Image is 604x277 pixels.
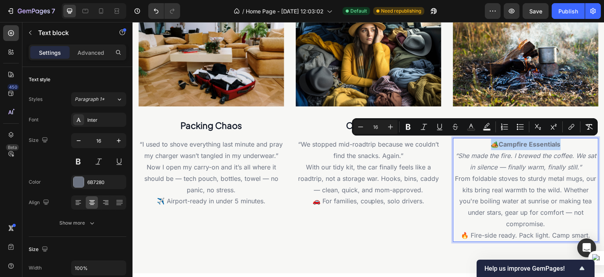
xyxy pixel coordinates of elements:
div: Rich Text Editor. Editing area: main [163,97,309,110]
strong: Campfire Essentials [366,118,428,126]
p: “I used to shove everything last minute and pray my charger wasn’t tangled in my underwear.” Now ... [7,117,151,173]
input: Auto [72,261,126,275]
div: Size [29,135,50,146]
div: 6B7280 [87,179,124,186]
button: Save [523,3,549,19]
span: Default [350,7,367,15]
div: Rich Text Editor. Editing area: main [6,116,151,186]
strong: Unorganized Camps [351,98,435,109]
span: Home Page - [DATE] 12:03:02 [246,7,324,15]
div: Rich Text Editor. Editing area: main [6,97,151,110]
div: Size [29,244,50,255]
i: “She made the fire. I brewed the coffee. We sat in silence — finally warm, finally still.” [323,130,464,149]
div: Width [29,264,42,271]
div: Publish [558,7,578,15]
div: Rich Text Editor. Editing area: main [163,116,309,186]
p: 🚗 For families, couples, solo drivers. [164,173,308,185]
div: Beta [6,144,19,151]
div: 450 [7,84,19,90]
p: 🏕️ [321,117,465,128]
div: Text style [29,76,50,83]
p: Settings [39,48,61,57]
span: Paragraph 1* [75,96,105,103]
div: Styles [29,96,42,103]
button: Show survey - Help us improve GemPages! [484,264,587,273]
p: From foldable stoves to sturdy metal mugs, our kits bring real warmth to the wild. Whether you're... [321,151,465,208]
p: ✈️ Airport-ready in under 5 minutes. [7,173,151,185]
div: Color [29,178,41,186]
div: Editor contextual toolbar [352,118,598,136]
button: Paragraph 1* [71,92,126,106]
span: Save [529,8,542,15]
span: Need republishing [381,7,421,15]
strong: Packing Chaos [48,98,109,109]
div: Rich Text Editor. Editing area: main [320,97,466,110]
button: Show more [29,216,126,230]
p: “We stopped mid-roadtrip because we couldn’t find the snacks. Again.” With our tidy kit, the car ... [164,117,308,173]
button: Publish [552,3,585,19]
strong: Car Clutter [214,98,259,109]
div: Inter [87,117,124,124]
p: 🔥 Fire-side ready. Pack light. Camp smart. [321,208,465,219]
div: Open Intercom Messenger [577,238,596,257]
iframe: Design area [133,22,604,277]
div: Align [29,197,51,208]
p: 7 [52,6,55,16]
span: / [242,7,244,15]
div: Undo/Redo [148,3,180,19]
p: Advanced [77,48,104,57]
div: Show more [59,219,96,227]
span: Help us improve GemPages! [484,265,577,272]
button: 7 [3,3,59,19]
div: Font [29,116,39,123]
div: Rich Text Editor. Editing area: main [320,116,466,219]
p: Text block [38,28,105,37]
